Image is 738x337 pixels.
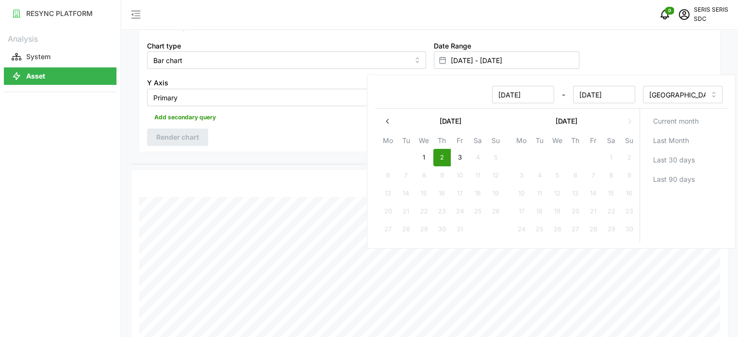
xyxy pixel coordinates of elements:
[397,221,414,238] button: 28 October 2025
[653,113,698,129] span: Current month
[602,185,620,202] button: 15 November 2025
[380,86,635,103] div: -
[154,111,216,124] span: Add secondary query
[620,167,638,184] button: 9 November 2025
[566,185,584,202] button: 13 November 2025
[397,167,414,184] button: 7 October 2025
[26,52,50,62] p: System
[415,203,432,220] button: 22 October 2025
[643,112,723,130] button: Current month
[530,185,548,202] button: 11 November 2025
[434,41,471,51] label: Date Range
[451,149,468,166] button: 3 October 2025
[397,185,414,202] button: 14 October 2025
[584,221,602,238] button: 28 November 2025
[602,135,620,149] th: Sa
[512,221,530,238] button: 24 November 2025
[147,110,223,125] button: Add secondary query
[512,203,530,220] button: 17 November 2025
[397,203,414,220] button: 21 October 2025
[434,51,579,69] input: Select date range
[620,221,638,238] button: 30 November 2025
[451,135,469,149] th: Fr
[512,185,530,202] button: 10 November 2025
[4,5,116,22] button: RESYNC PLATFORM
[584,203,602,220] button: 21 November 2025
[415,149,432,166] button: 1 October 2025
[530,203,548,220] button: 18 November 2025
[620,203,638,220] button: 23 November 2025
[548,185,566,202] button: 12 November 2025
[451,185,468,202] button: 17 October 2025
[469,185,486,202] button: 18 October 2025
[548,135,566,149] th: We
[620,149,638,166] button: 2 November 2025
[530,221,548,238] button: 25 November 2025
[147,89,426,106] input: Select Y axis
[566,203,584,220] button: 20 November 2025
[4,48,116,65] button: System
[653,171,694,188] span: Last 90 days
[566,167,584,184] button: 6 November 2025
[566,221,584,238] button: 27 November 2025
[694,15,728,24] p: SDC
[469,203,486,220] button: 25 October 2025
[147,51,426,69] input: Select chart type
[415,167,432,184] button: 8 October 2025
[379,203,396,220] button: 20 October 2025
[379,135,397,149] th: Mo
[433,135,451,149] th: Th
[4,4,116,23] a: RESYNC PLATFORM
[433,185,450,202] button: 16 October 2025
[4,47,116,66] a: System
[415,185,432,202] button: 15 October 2025
[147,78,168,88] label: Y Axis
[602,203,620,220] button: 22 November 2025
[620,135,638,149] th: Su
[469,135,487,149] th: Sa
[147,41,181,51] label: Chart type
[4,31,116,45] p: Analysis
[469,167,486,184] button: 11 October 2025
[397,135,415,149] th: Tu
[655,5,674,24] button: notifications
[156,129,199,145] span: Render chart
[566,135,584,149] th: Th
[602,221,620,238] button: 29 November 2025
[147,128,208,146] button: Render chart
[487,185,504,202] button: 19 October 2025
[584,185,602,202] button: 14 November 2025
[530,135,548,149] th: Tu
[694,5,728,15] p: SERIS SERIS
[653,152,694,168] span: Last 30 days
[379,221,396,238] button: 27 October 2025
[451,203,468,220] button: 24 October 2025
[548,167,566,184] button: 5 November 2025
[602,167,620,184] button: 8 November 2025
[433,221,450,238] button: 30 October 2025
[584,135,602,149] th: Fr
[584,167,602,184] button: 7 November 2025
[620,185,638,202] button: 16 November 2025
[530,167,548,184] button: 4 November 2025
[512,167,530,184] button: 3 November 2025
[26,9,93,18] p: RESYNC PLATFORM
[469,149,486,166] button: 4 October 2025
[487,167,504,184] button: 12 October 2025
[367,75,736,249] div: Select date range
[415,221,432,238] button: 29 October 2025
[643,171,723,188] button: Last 90 days
[487,203,504,220] button: 26 October 2025
[512,112,621,130] button: [DATE]
[674,5,694,24] button: schedule
[668,7,671,14] span: 0
[379,167,396,184] button: 6 October 2025
[451,221,468,238] button: 31 October 2025
[26,71,45,81] p: Asset
[487,135,505,149] th: Su
[433,203,450,220] button: 23 October 2025
[487,149,504,166] button: 5 October 2025
[643,132,723,149] button: Last Month
[451,167,468,184] button: 10 October 2025
[512,135,530,149] th: Mo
